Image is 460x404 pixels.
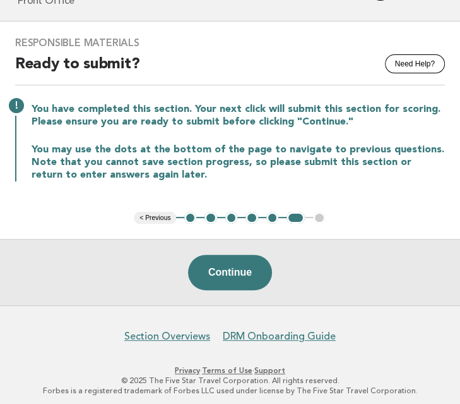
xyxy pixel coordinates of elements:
h3: Responsible Materials [15,37,445,49]
p: Forbes is a registered trademark of Forbes LLC used under license by The Five Star Travel Corpora... [10,386,450,396]
button: 2 [204,212,217,224]
a: Section Overviews [124,330,210,343]
a: DRM Onboarding Guide [223,330,336,343]
button: Continue [188,255,272,290]
button: Need Help? [385,54,445,73]
button: 4 [245,212,258,224]
h2: Ready to submit? [15,54,445,85]
button: < Previous [134,212,175,224]
p: You may use the dots at the bottom of the page to navigate to previous questions. Note that you c... [32,144,445,181]
p: · · [10,365,450,376]
button: 6 [286,212,305,224]
button: 3 [225,212,238,224]
p: You have completed this section. Your next click will submit this section for scoring. Please ens... [32,103,445,128]
a: Terms of Use [202,366,252,375]
button: 1 [184,212,197,224]
a: Support [254,366,285,375]
a: Privacy [175,366,200,375]
p: © 2025 The Five Star Travel Corporation. All rights reserved. [10,376,450,386]
button: 5 [266,212,279,224]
